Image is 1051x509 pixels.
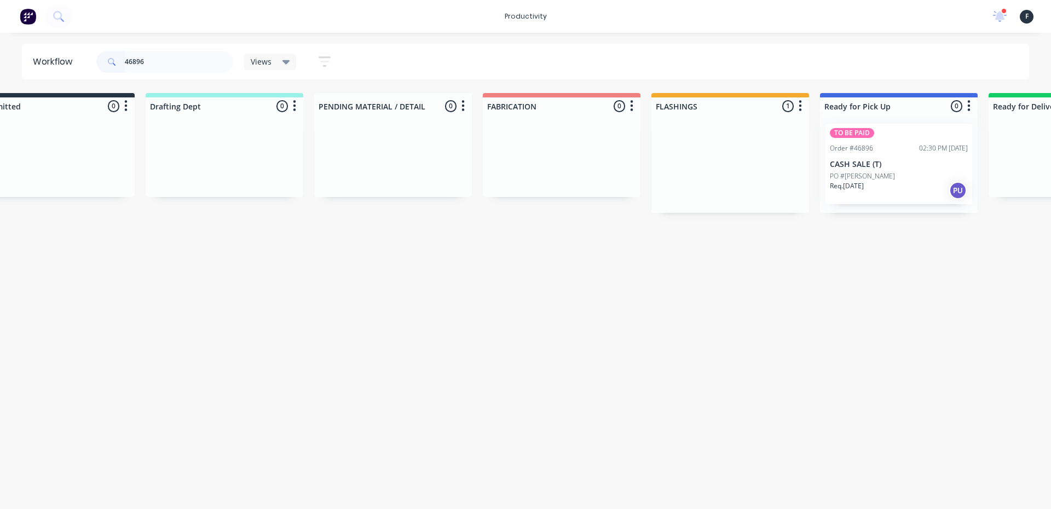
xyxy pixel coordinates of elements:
input: Search for orders... [125,51,233,73]
div: Workflow [33,55,78,68]
span: F [1025,11,1029,21]
img: Factory [20,8,36,25]
span: Views [251,56,272,67]
div: productivity [499,8,552,25]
